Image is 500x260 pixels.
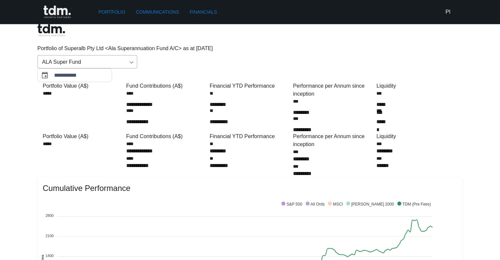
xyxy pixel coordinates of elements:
span: Cumulative Performance [43,183,457,194]
div: Fund Contributions (A$) [126,82,207,90]
a: Communications [133,6,182,18]
div: Portfolio Value (A$) [43,132,124,140]
tspan: 2800 [46,214,53,218]
tspan: 1400 [46,254,53,258]
span: [PERSON_NAME] 2000 [346,202,394,207]
div: Performance per Annum since inception [293,82,374,98]
tspan: 2100 [46,234,53,238]
span: TDM (Pre Fees) [397,202,431,207]
button: Choose date, selected date is Aug 31, 2025 [38,69,51,82]
div: Performance per Annum since inception [293,132,374,148]
div: Liquidity [376,132,457,140]
a: Portfolio [96,6,128,18]
a: Financials [187,6,220,18]
p: Portfolio of Superalb Pty Ltd <Ala Superannuation Fund A/C> as at [DATE] [38,44,463,52]
h6: PI [446,8,450,16]
div: Financial YTD Performance [210,132,290,140]
div: ALA Super Fund [38,55,137,68]
div: Portfolio Value (A$) [43,82,124,90]
span: All Ords [306,202,325,207]
div: Financial YTD Performance [210,82,290,90]
div: Fund Contributions (A$) [126,132,207,140]
div: Liquidity [376,82,457,90]
button: PI [442,5,455,19]
span: S&P 500 [281,202,302,207]
span: MSCI [328,202,343,207]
